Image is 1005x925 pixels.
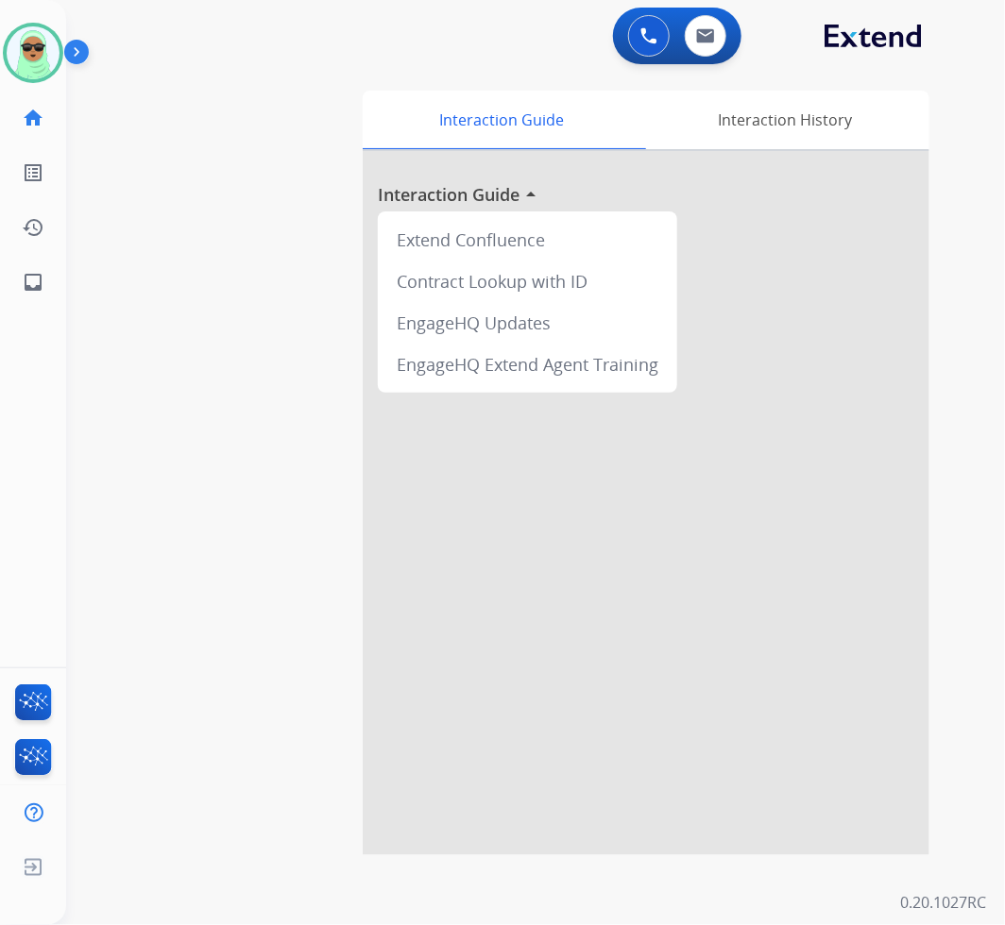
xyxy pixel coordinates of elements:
div: Contract Lookup with ID [385,261,670,302]
p: 0.20.1027RC [900,891,986,914]
div: Interaction Guide [363,91,641,149]
div: Interaction History [641,91,929,149]
mat-icon: list_alt [22,161,44,184]
mat-icon: home [22,107,44,129]
mat-icon: history [22,216,44,239]
mat-icon: inbox [22,271,44,294]
div: EngageHQ Extend Agent Training [385,344,670,385]
img: avatar [7,26,60,79]
div: Extend Confluence [385,219,670,261]
div: EngageHQ Updates [385,302,670,344]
